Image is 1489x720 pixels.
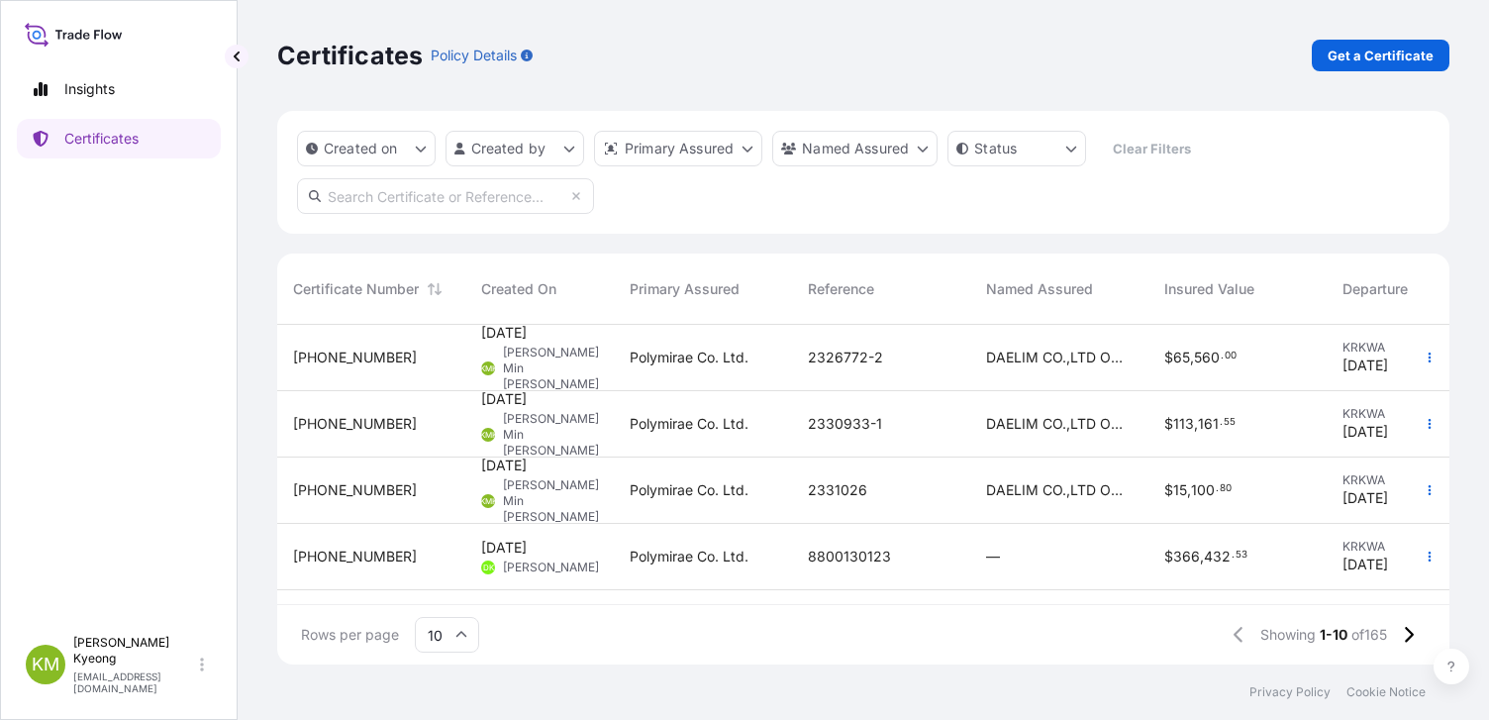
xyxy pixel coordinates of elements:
button: Sort [423,277,447,301]
button: certificateStatus Filter options [947,131,1086,166]
button: cargoOwner Filter options [772,131,938,166]
span: . [1232,552,1235,559]
span: [DATE] [1342,488,1388,508]
a: Privacy Policy [1249,684,1331,700]
span: 80 [1220,485,1232,492]
p: Policy Details [431,46,517,65]
span: [DATE] [1342,422,1388,442]
span: , [1187,483,1191,497]
span: , [1200,550,1204,564]
button: createdBy Filter options [446,131,584,166]
span: 15 [1173,483,1187,497]
span: 100 [1191,483,1215,497]
a: Cookie Notice [1346,684,1426,700]
span: 432 [1204,550,1231,564]
span: , [1190,351,1194,364]
span: [PHONE_NUMBER] [293,414,417,434]
span: KMK [480,359,497,378]
p: Get a Certificate [1328,46,1434,65]
span: 1-10 [1320,625,1347,645]
span: Certificate Number [293,279,419,299]
span: KMK [480,425,497,445]
span: [PERSON_NAME] Min [PERSON_NAME] [503,345,599,392]
span: [DATE] [481,538,527,558]
span: Polymirae Co. Ltd. [630,348,748,367]
span: $ [1164,351,1173,364]
span: . [1221,353,1224,360]
span: Named Assured [986,279,1093,299]
span: KRKWA [1342,472,1459,488]
span: Polymirae Co. Ltd. [630,480,748,500]
span: 8800130123 [808,547,891,566]
span: Polymirae Co. Ltd. [630,547,748,566]
span: 00 [1225,353,1237,360]
span: . [1220,419,1223,426]
span: 2330933-1 [808,414,882,434]
span: 2331026 [808,480,867,500]
span: KRKWA [1342,539,1459,555]
span: KRKWA [1342,340,1459,356]
span: Rows per page [301,625,399,645]
span: Polymirae Co. Ltd. [630,414,748,434]
span: , [1194,417,1198,431]
button: createdOn Filter options [297,131,436,166]
p: Named Assured [802,139,909,158]
span: $ [1164,417,1173,431]
a: Get a Certificate [1312,40,1449,71]
span: [PHONE_NUMBER] [293,547,417,566]
a: Insights [17,69,221,109]
span: [DATE] [481,323,527,343]
span: KM [32,655,59,674]
span: $ [1164,550,1173,564]
span: DAELIM CO.,LTD ON BEHALF OF POLYMIRAE [986,414,1133,434]
span: 161 [1198,417,1219,431]
span: of 165 [1351,625,1387,645]
p: Clear Filters [1113,139,1191,158]
span: $ [1164,483,1173,497]
a: Certificates [17,119,221,158]
p: Primary Assured [625,139,734,158]
span: [DATE] [481,456,527,475]
span: [DATE] [481,389,527,409]
span: 2326772-2 [808,348,883,367]
p: Insights [64,79,115,99]
p: Created on [324,139,398,158]
span: DAELIM CO.,LTD ON BEHALF OF POLYMIRAE [986,480,1133,500]
span: . [1216,485,1219,492]
span: [PERSON_NAME] Min [PERSON_NAME] [503,411,599,459]
span: 113 [1173,417,1194,431]
span: [DATE] [1342,356,1388,375]
p: Created by [471,139,546,158]
span: 55 [1224,419,1236,426]
span: Insured Value [1164,279,1254,299]
span: DK [483,558,494,577]
span: 53 [1236,552,1247,559]
span: 65 [1173,351,1190,364]
span: DAELIM CO.,LTD ON BEHALF OF POLYMIRAE [986,348,1133,367]
span: [PERSON_NAME] Min [PERSON_NAME] [503,477,599,525]
span: KMK [480,491,497,511]
span: Primary Assured [630,279,740,299]
p: [PERSON_NAME] Kyeong [73,635,196,667]
span: — [986,547,1000,566]
button: Clear Filters [1096,133,1207,164]
span: [PHONE_NUMBER] [293,348,417,367]
span: KRKWA [1342,406,1459,422]
span: 560 [1194,351,1220,364]
p: Certificates [277,40,423,71]
span: [PHONE_NUMBER] [293,480,417,500]
p: Status [974,139,1017,158]
span: [DATE] [1342,555,1388,574]
span: Created On [481,279,556,299]
p: [EMAIL_ADDRESS][DOMAIN_NAME] [73,670,196,694]
span: [PERSON_NAME] [503,560,599,575]
span: Showing [1260,625,1316,645]
input: Search Certificate or Reference... [297,178,594,214]
span: 366 [1173,550,1200,564]
button: distributor Filter options [594,131,762,166]
p: Certificates [64,129,139,149]
span: Departure [1342,279,1408,299]
span: Reference [808,279,874,299]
